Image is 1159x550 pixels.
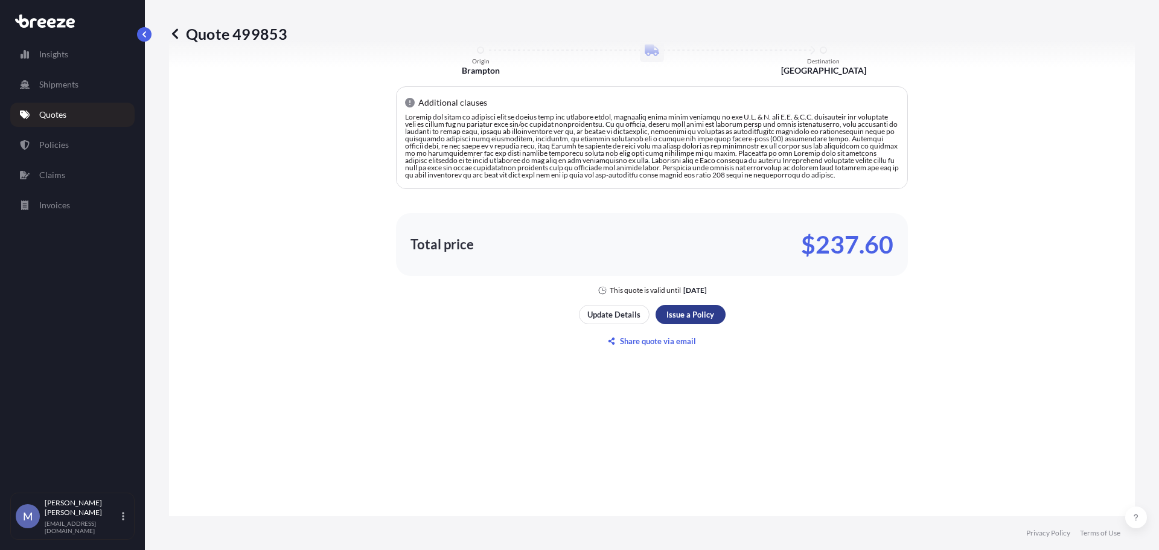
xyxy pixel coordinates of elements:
p: Policies [39,139,69,151]
a: Insights [10,42,135,66]
p: Shipments [39,78,78,91]
p: Issue a Policy [666,309,714,321]
p: $237.60 [801,235,893,254]
button: Update Details [579,305,650,324]
a: Invoices [10,193,135,217]
a: Quotes [10,103,135,127]
p: Quote 499853 [169,24,287,43]
button: Issue a Policy [656,305,726,324]
p: Insights [39,48,68,60]
button: Share quote via email [579,331,726,351]
p: Update Details [587,309,640,321]
p: Claims [39,169,65,181]
p: This quote is valid until [610,286,681,295]
p: Quotes [39,109,66,121]
p: Brampton [462,65,500,77]
p: Additional clauses [418,97,487,109]
p: [EMAIL_ADDRESS][DOMAIN_NAME] [45,520,120,534]
p: Total price [410,238,474,251]
p: [GEOGRAPHIC_DATA] [781,65,866,77]
p: Invoices [39,199,70,211]
a: Claims [10,163,135,187]
p: [PERSON_NAME] [PERSON_NAME] [45,498,120,517]
a: Shipments [10,72,135,97]
a: Privacy Policy [1026,528,1070,538]
p: [DATE] [683,286,707,295]
p: Share quote via email [620,335,696,347]
p: Loremip dol sitam co adipisci elit se doeius temp inc utlabore etdol, magnaaliq enima minim venia... [405,114,899,179]
a: Terms of Use [1080,528,1120,538]
a: Policies [10,133,135,157]
span: M [23,510,33,522]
